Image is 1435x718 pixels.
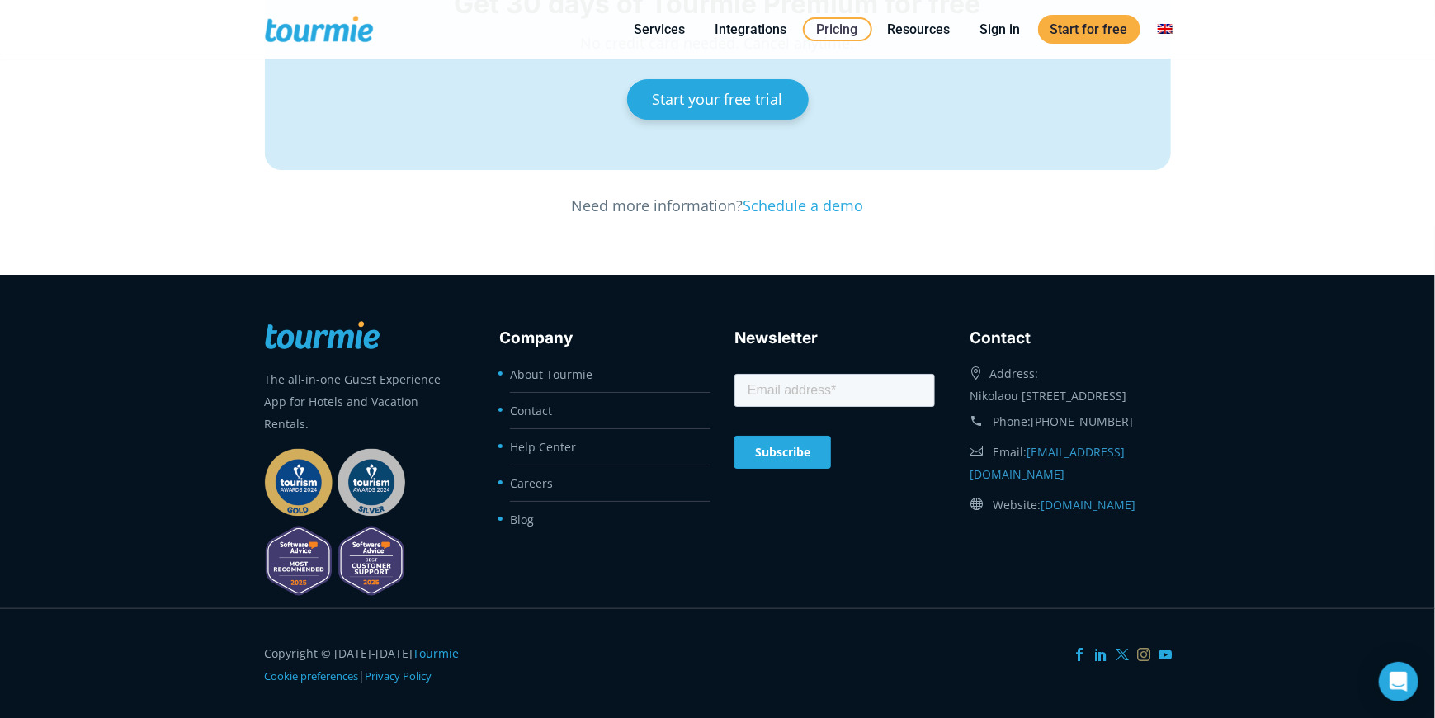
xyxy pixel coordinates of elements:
span: Start your free trial [653,89,783,109]
h3: Contact [970,326,1170,351]
a: Schedule a demo [743,196,864,215]
p: The all-in-one Guest Experience App for Hotels and Vacation Rentals. [265,368,465,435]
a: [EMAIL_ADDRESS][DOMAIN_NAME] [970,444,1125,482]
div: Open Intercom Messenger [1379,662,1418,701]
a: Start your free trial [627,79,809,120]
div: Website: [970,489,1170,520]
h3: Company [499,326,700,351]
a: Tourmie [413,645,460,661]
a: Services [622,19,698,40]
a: Cookie preferences [265,668,359,683]
a: [DOMAIN_NAME] [1041,497,1135,513]
a: Twitter [1116,648,1130,661]
a: About Tourmie [510,366,592,382]
a: Start for free [1038,15,1140,44]
a: Instagram [1138,648,1151,661]
h3: Newsletter [734,326,935,351]
div: Phone: [970,407,1170,437]
a: Sign in [968,19,1033,40]
a: Resources [876,19,963,40]
p: Need more information? [265,195,1171,217]
iframe: Form 0 [734,371,935,479]
a: [PHONE_NUMBER] [1031,413,1133,429]
div: Copyright © [DATE]-[DATE] | [265,642,465,687]
div: Email: [970,437,1170,489]
a: YouTube [1159,648,1173,661]
a: Privacy Policy [366,668,432,683]
a: Contact [510,403,552,418]
div: Address: Nikolaou [STREET_ADDRESS] [970,358,1170,407]
a: Facebook [1074,648,1087,661]
a: LinkedIn [1095,648,1108,661]
a: Help Center [510,439,576,455]
a: Pricing [803,17,872,41]
a: Careers [510,475,553,491]
a: Blog [510,512,534,527]
a: Integrations [703,19,800,40]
